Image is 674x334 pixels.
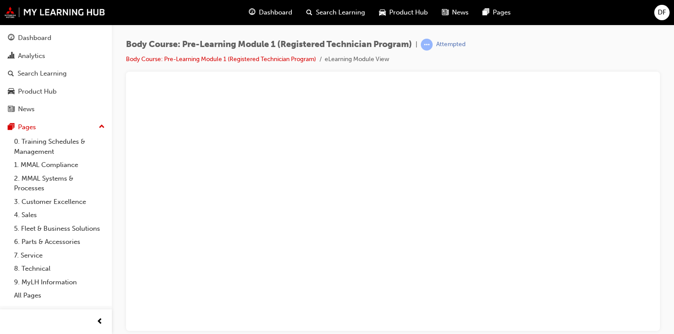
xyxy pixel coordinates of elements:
[416,40,417,50] span: |
[421,39,433,51] span: learningRecordVerb_ATTEMPT-icon
[11,222,108,236] a: 5. Fleet & Business Solutions
[18,122,36,132] div: Pages
[11,158,108,172] a: 1. MMAL Compliance
[4,65,108,82] a: Search Learning
[8,52,14,60] span: chart-icon
[11,276,108,289] a: 9. MyLH Information
[8,70,14,78] span: search-icon
[11,289,108,302] a: All Pages
[18,51,45,61] div: Analytics
[259,7,292,18] span: Dashboard
[126,40,412,50] span: Body Course: Pre-Learning Module 1 (Registered Technician Program)
[18,104,35,114] div: News
[11,262,108,276] a: 8. Technical
[654,5,670,20] button: DF
[436,40,466,49] div: Attempted
[4,7,105,18] img: mmal
[97,316,103,327] span: prev-icon
[4,119,108,135] button: Pages
[8,105,14,113] span: news-icon
[18,33,51,43] div: Dashboard
[11,235,108,249] a: 6. Parts & Accessories
[493,7,511,18] span: Pages
[4,30,108,46] a: Dashboard
[452,7,469,18] span: News
[11,172,108,195] a: 2. MMAL Systems & Processes
[8,123,14,131] span: pages-icon
[372,4,435,22] a: car-iconProduct Hub
[435,4,476,22] a: news-iconNews
[4,28,108,119] button: DashboardAnalyticsSearch LearningProduct HubNews
[249,7,255,18] span: guage-icon
[4,101,108,117] a: News
[11,208,108,222] a: 4. Sales
[126,55,316,63] a: Body Course: Pre-Learning Module 1 (Registered Technician Program)
[483,7,489,18] span: pages-icon
[306,7,312,18] span: search-icon
[325,54,389,65] li: eLearning Module View
[242,4,299,22] a: guage-iconDashboard
[4,83,108,100] a: Product Hub
[11,135,108,158] a: 0. Training Schedules & Management
[389,7,428,18] span: Product Hub
[18,69,67,79] div: Search Learning
[316,7,365,18] span: Search Learning
[658,7,666,18] span: DF
[4,48,108,64] a: Analytics
[18,87,57,97] div: Product Hub
[11,195,108,209] a: 3. Customer Excellence
[8,34,14,42] span: guage-icon
[379,7,386,18] span: car-icon
[8,88,14,96] span: car-icon
[11,249,108,262] a: 7. Service
[99,121,105,133] span: up-icon
[299,4,372,22] a: search-iconSearch Learning
[476,4,518,22] a: pages-iconPages
[442,7,448,18] span: news-icon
